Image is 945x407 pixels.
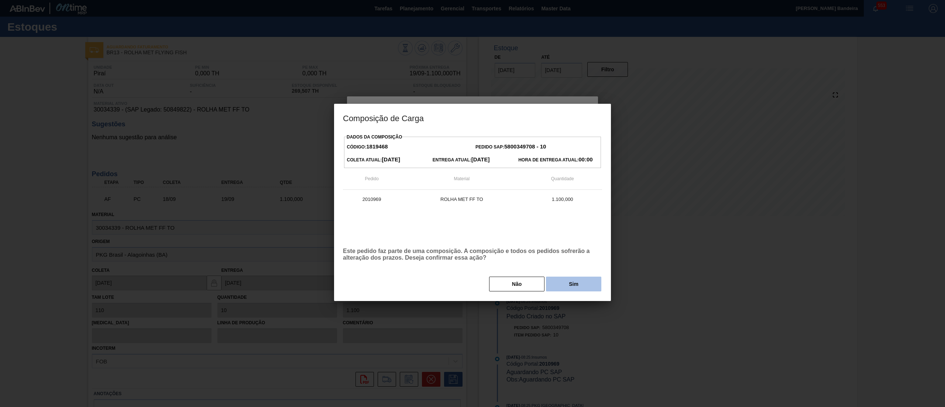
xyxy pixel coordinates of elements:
td: 2010969 [343,190,401,208]
p: Este pedido faz parte de uma composição. A composição e todos os pedidos sofrerão a alteração dos... [343,248,602,261]
span: Material [454,176,470,181]
span: Pedido [365,176,378,181]
strong: 5800349708 - 10 [504,143,546,150]
label: Dados da Composição [347,134,402,140]
span: Pedido SAP: [475,144,546,150]
td: 1.100,000 [523,190,602,208]
button: Sim [546,277,601,291]
strong: [DATE] [471,156,490,163]
span: Coleta Atual: [347,157,400,163]
span: Código: [347,144,388,150]
strong: 1819468 [366,143,388,150]
strong: 00:00 [578,156,592,163]
span: Quantidade [551,176,574,181]
strong: [DATE] [382,156,400,163]
td: ROLHA MET FF TO [401,190,523,208]
span: Entrega Atual: [433,157,490,163]
span: Hora de Entrega Atual: [518,157,592,163]
button: Não [489,277,544,291]
h3: Composição de Carga [334,104,611,132]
